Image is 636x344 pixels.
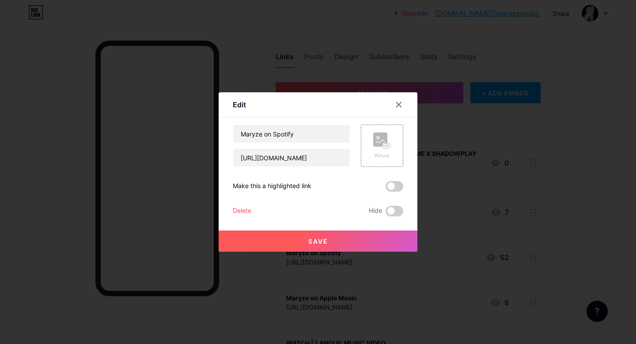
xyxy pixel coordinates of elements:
[233,206,251,216] div: Delete
[308,238,328,245] span: Save
[233,181,311,192] div: Make this a highlighted link
[373,152,391,159] div: Picture
[233,149,350,166] input: URL
[219,231,417,252] button: Save
[233,125,350,143] input: Title
[369,206,382,216] span: Hide
[233,99,246,110] div: Edit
